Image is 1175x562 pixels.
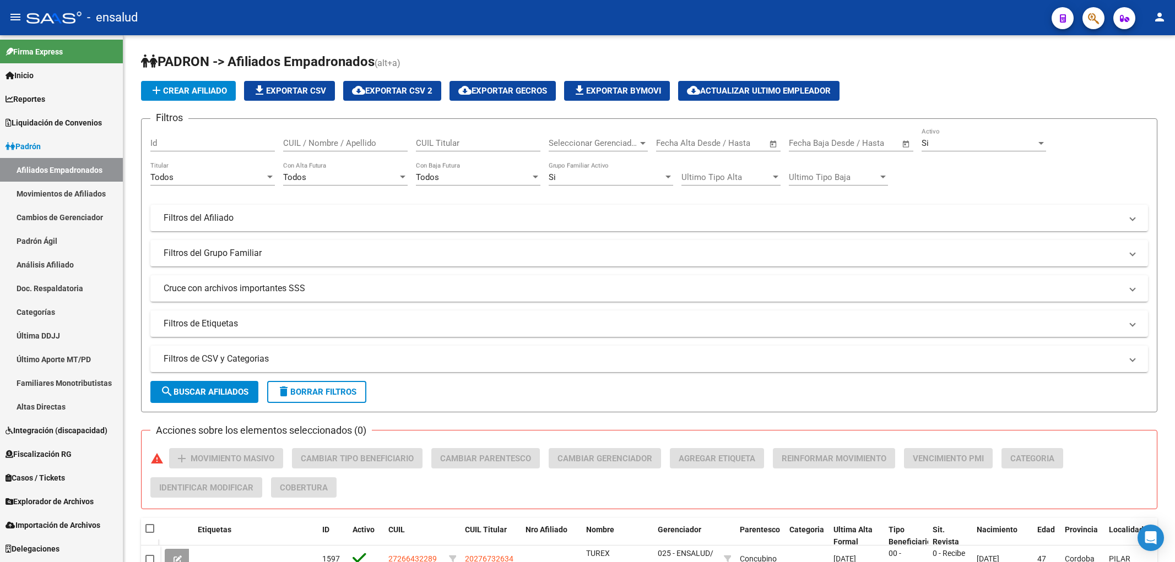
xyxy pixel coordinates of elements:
span: Ultima Alta Formal [833,525,873,547]
mat-icon: add [175,452,188,465]
span: Provincia [1065,525,1098,534]
datatable-header-cell: Provincia [1060,518,1104,554]
button: Reinformar Movimiento [773,448,895,468]
button: Exportar Bymovi [564,81,670,101]
button: Crear Afiliado [141,81,236,101]
span: CUIL [388,525,405,534]
span: Cambiar Gerenciador [557,454,652,463]
span: Padrón [6,140,41,152]
datatable-header-cell: Parentesco [735,518,785,554]
span: Actualizar ultimo Empleador [687,86,831,96]
datatable-header-cell: Ultima Alta Formal [829,518,884,554]
datatable-header-cell: Localidad [1104,518,1149,554]
button: Cobertura [271,477,337,498]
button: Vencimiento PMI [904,448,993,468]
datatable-header-cell: Etiquetas [193,518,318,554]
datatable-header-cell: Activo [348,518,384,554]
datatable-header-cell: Nacimiento [972,518,1033,554]
mat-icon: add [150,84,163,97]
datatable-header-cell: Sit. Revista [928,518,972,554]
datatable-header-cell: ID [318,518,348,554]
button: Exportar CSV [244,81,335,101]
button: Borrar Filtros [267,381,366,403]
div: Open Intercom Messenger [1138,525,1164,551]
span: Movimiento Masivo [191,454,274,463]
span: CUIL Titular [465,525,507,534]
mat-icon: search [160,385,174,398]
span: Vencimiento PMI [913,454,984,463]
datatable-header-cell: Gerenciador [653,518,719,554]
span: Ultimo Tipo Alta [681,172,771,182]
span: - ensalud [87,6,138,30]
span: Firma Express [6,46,63,58]
input: Fecha fin [843,138,897,148]
mat-panel-title: Filtros del Afiliado [164,212,1122,224]
h3: Filtros [150,110,188,126]
mat-panel-title: Filtros de Etiquetas [164,318,1122,330]
button: Exportar CSV 2 [343,81,441,101]
span: Casos / Tickets [6,472,65,484]
span: Cobertura [280,483,328,493]
button: Actualizar ultimo Empleador [678,81,840,101]
datatable-header-cell: CUIL [384,518,445,554]
span: Nro Afiliado [526,525,567,534]
span: (alt+a) [375,58,400,68]
span: Explorador de Archivos [6,495,94,508]
span: Tipo Beneficiario [889,525,932,547]
mat-expansion-panel-header: Cruce con archivos importantes SSS [150,275,1148,302]
span: Todos [416,172,439,182]
span: Integración (discapacidad) [6,424,107,436]
span: Buscar Afiliados [160,387,248,397]
button: Agregar Etiqueta [670,448,764,468]
span: Ultimo Tipo Baja [789,172,878,182]
mat-expansion-panel-header: Filtros de CSV y Categorias [150,346,1148,372]
span: Si [549,172,556,182]
button: Cambiar Parentesco [431,448,540,468]
span: Todos [150,172,174,182]
span: Seleccionar Gerenciador [549,138,638,148]
button: Cambiar Gerenciador [549,448,661,468]
datatable-header-cell: Categoria [785,518,829,554]
mat-panel-title: Filtros del Grupo Familiar [164,247,1122,259]
mat-icon: file_download [253,84,266,97]
span: Si [922,138,929,148]
h3: Acciones sobre los elementos seleccionados (0) [150,423,372,438]
mat-icon: menu [9,10,22,24]
span: Nombre [586,525,614,534]
span: PADRON -> Afiliados Empadronados [141,54,375,69]
mat-expansion-panel-header: Filtros del Afiliado [150,205,1148,231]
mat-icon: cloud_download [458,84,472,97]
span: Exportar Bymovi [573,86,661,96]
span: Reportes [6,93,45,105]
datatable-header-cell: Edad [1033,518,1060,554]
mat-icon: delete [277,385,290,398]
mat-icon: warning [150,452,164,465]
span: Exportar GECROS [458,86,547,96]
datatable-header-cell: CUIL Titular [461,518,521,554]
span: Gerenciador [658,525,701,534]
span: Activo [353,525,375,534]
button: Open calendar [900,138,913,150]
span: Exportar CSV 2 [352,86,432,96]
mat-icon: cloud_download [352,84,365,97]
datatable-header-cell: Tipo Beneficiario [884,518,928,554]
span: Delegaciones [6,543,59,555]
span: Borrar Filtros [277,387,356,397]
span: Todos [283,172,306,182]
button: Open calendar [767,138,780,150]
button: Movimiento Masivo [169,448,283,468]
input: Fecha inicio [789,138,833,148]
input: Fecha fin [711,138,764,148]
button: Buscar Afiliados [150,381,258,403]
mat-icon: person [1153,10,1166,24]
mat-expansion-panel-header: Filtros de Etiquetas [150,310,1148,337]
span: Fiscalización RG [6,448,72,460]
span: ID [322,525,329,534]
span: Edad [1037,525,1055,534]
span: Identificar Modificar [159,483,253,493]
span: Crear Afiliado [150,86,227,96]
span: Etiquetas [198,525,231,534]
button: Identificar Modificar [150,477,262,498]
mat-icon: cloud_download [687,84,700,97]
datatable-header-cell: Nombre [582,518,653,554]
